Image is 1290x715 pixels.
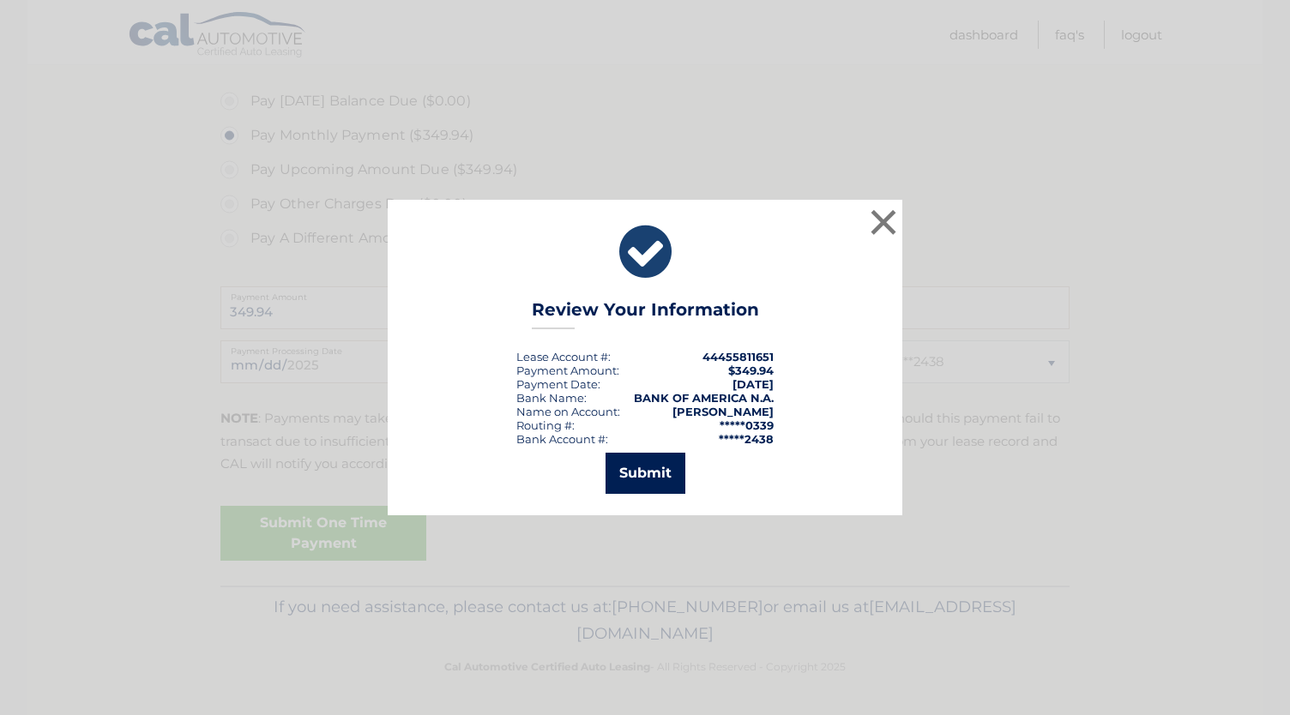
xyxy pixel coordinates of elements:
[516,391,587,405] div: Bank Name:
[728,364,774,377] span: $349.94
[516,418,575,432] div: Routing #:
[672,405,774,418] strong: [PERSON_NAME]
[516,377,598,391] span: Payment Date
[702,350,774,364] strong: 44455811651
[634,391,774,405] strong: BANK OF AMERICA N.A.
[516,377,600,391] div: :
[532,299,759,329] h3: Review Your Information
[606,453,685,494] button: Submit
[866,205,901,239] button: ×
[732,377,774,391] span: [DATE]
[516,405,620,418] div: Name on Account:
[516,350,611,364] div: Lease Account #:
[516,364,619,377] div: Payment Amount:
[516,432,608,446] div: Bank Account #:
